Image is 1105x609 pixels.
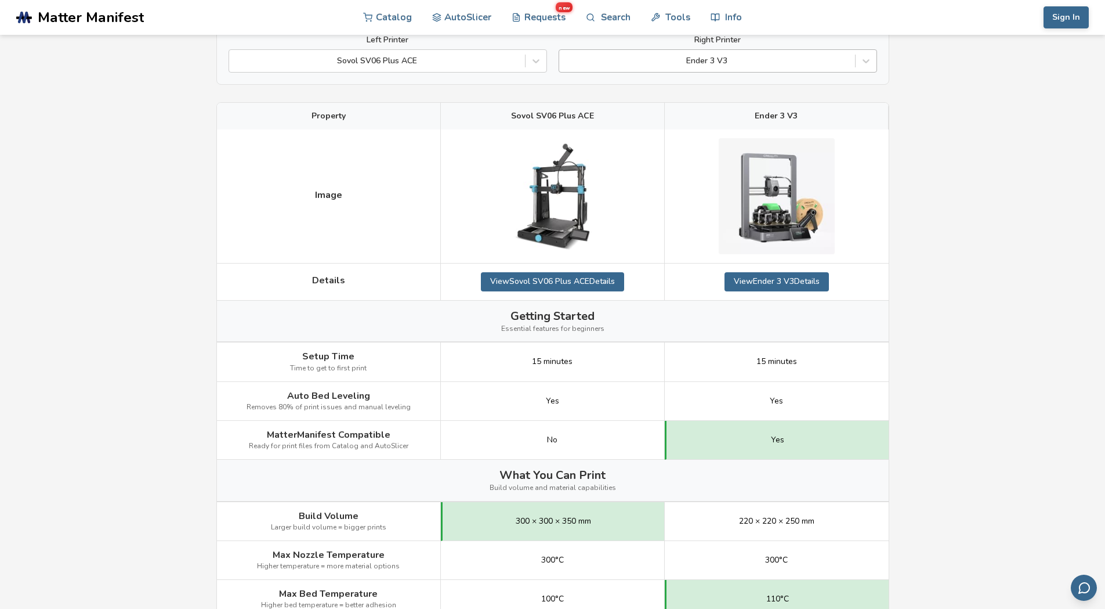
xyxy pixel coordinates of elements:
span: Matter Manifest [38,9,144,26]
span: Max Nozzle Temperature [273,550,385,560]
img: Ender 3 V3 [719,138,835,254]
span: Larger build volume = bigger prints [271,524,386,532]
span: Yes [770,397,783,406]
input: Ender 3 V3 [565,56,567,66]
span: 15 minutes [756,357,797,366]
label: Right Printer [559,35,877,45]
span: Ready for print files from Catalog and AutoSlicer [249,442,408,451]
span: What You Can Print [499,469,606,482]
span: Build volume and material capabilities [490,484,616,492]
span: 300°C [541,556,564,565]
span: No [547,435,557,445]
span: Essential features for beginners [501,325,604,333]
span: Higher temperature = more material options [257,563,400,571]
span: 110°C [766,594,789,604]
button: Send feedback via email [1071,575,1097,601]
span: 15 minutes [532,357,573,366]
span: Removes 80% of print issues and manual leveling [247,403,411,412]
span: Yes [771,435,784,445]
span: Image [315,190,342,200]
label: Left Printer [229,35,547,45]
span: Property [311,111,346,121]
a: ViewEnder 3 V3Details [724,272,829,291]
span: Ender 3 V3 [755,111,798,121]
button: Sign In [1044,6,1089,28]
span: Build Volume [299,511,358,521]
span: 220 × 220 × 250 mm [739,517,814,526]
a: ViewSovol SV06 Plus ACEDetails [481,272,624,291]
span: Setup Time [302,351,354,362]
span: Max Bed Temperature [279,589,378,599]
span: 300 × 300 × 350 mm [516,517,591,526]
input: Sovol SV06 Plus ACE [235,56,237,66]
span: new [556,2,573,12]
span: Sovol SV06 Plus ACE [511,111,594,121]
span: Auto Bed Leveling [287,391,370,401]
span: Yes [546,397,559,406]
span: Details [312,275,345,286]
span: Time to get to first print [290,365,367,373]
span: 100°C [541,594,564,604]
span: 300°C [765,556,788,565]
img: Sovol SV06 Plus ACE [494,138,610,254]
span: MatterManifest Compatible [267,430,390,440]
span: Getting Started [510,309,595,323]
